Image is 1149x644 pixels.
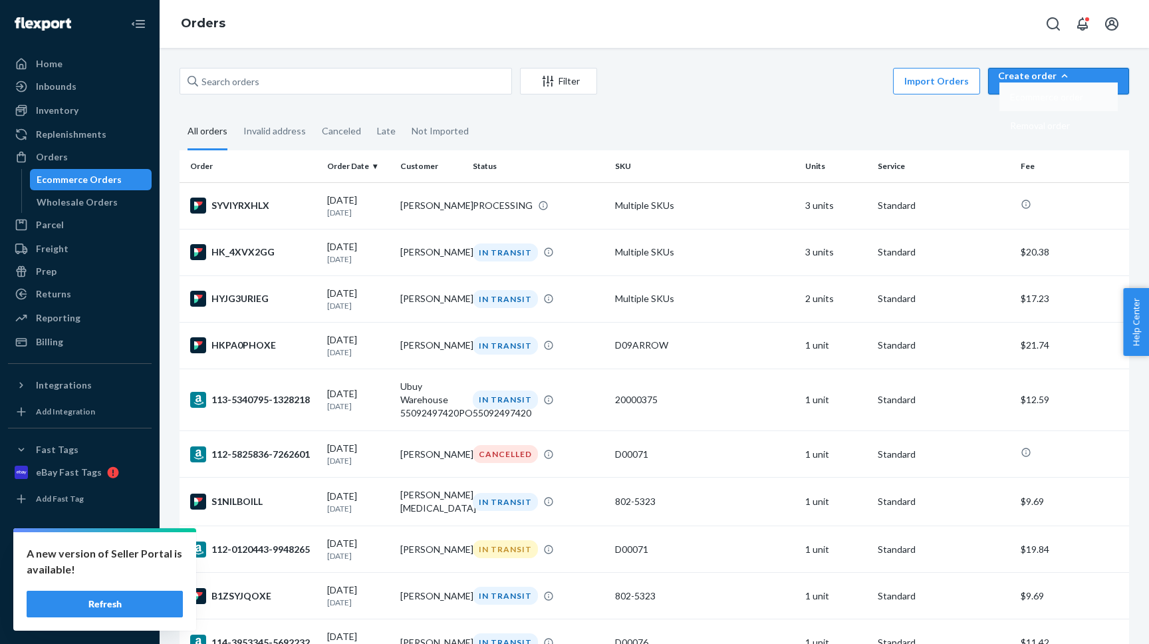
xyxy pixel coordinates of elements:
[190,291,317,307] div: HYJG3URIEG
[327,207,389,218] p: [DATE]
[30,192,152,213] a: Wholesale Orders
[8,124,152,145] a: Replenishments
[8,261,152,282] a: Prep
[190,392,317,408] div: 113-5340795-1328218
[395,478,467,526] td: [PERSON_NAME][MEDICAL_DATA]
[327,550,389,562] p: [DATE]
[36,443,78,456] div: Fast Tags
[36,287,71,301] div: Returns
[400,160,462,172] div: Customer
[15,17,71,31] img: Flexport logo
[1123,288,1149,356] button: Help Center
[36,128,106,141] div: Replenishments
[395,275,467,322] td: [PERSON_NAME]
[467,150,610,182] th: Status
[377,114,396,148] div: Late
[800,229,873,275] td: 3 units
[36,218,64,232] div: Parcel
[893,68,980,94] button: Import Orders
[395,322,467,369] td: [PERSON_NAME]
[190,494,317,510] div: S1NILBOILL
[190,446,317,462] div: 112-5825836-7262601
[8,488,152,510] a: Add Fast Tag
[395,573,467,619] td: [PERSON_NAME]
[395,182,467,229] td: [PERSON_NAME]
[872,150,1015,182] th: Service
[615,393,795,406] div: 20000375
[36,242,68,255] div: Freight
[36,493,84,504] div: Add Fast Tag
[327,597,389,608] p: [DATE]
[878,393,1009,406] p: Standard
[37,196,118,209] div: Wholesale Orders
[878,199,1009,212] p: Standard
[36,57,63,71] div: Home
[327,333,389,358] div: [DATE]
[8,238,152,259] a: Freight
[180,68,512,94] input: Search orders
[473,587,538,605] div: IN TRANSIT
[412,114,469,148] div: Not Imported
[36,311,80,325] div: Reporting
[1098,11,1125,37] button: Open account menu
[180,150,322,182] th: Order
[395,229,467,275] td: [PERSON_NAME]
[36,406,95,417] div: Add Integration
[615,495,795,508] div: 802-5323
[181,16,225,31] a: Orders
[322,114,361,148] div: Canceled
[327,387,389,412] div: [DATE]
[327,300,389,311] p: [DATE]
[327,537,389,562] div: [DATE]
[327,455,389,466] p: [DATE]
[610,229,800,275] td: Multiple SKUs
[190,198,317,214] div: SYVIYRXHLX
[1015,573,1129,619] td: $9.69
[190,542,317,558] div: 112-0120443-9948265
[36,379,92,392] div: Integrations
[800,322,873,369] td: 1 unit
[800,526,873,573] td: 1 unit
[473,391,538,408] div: IN TRANSIT
[473,290,538,308] div: IN TRANSIT
[800,369,873,431] td: 1 unit
[800,275,873,322] td: 2 units
[999,82,1118,111] button: Ecommerce order
[800,150,873,182] th: Units
[8,562,152,583] a: Talk to Support
[188,114,227,150] div: All orders
[8,53,152,75] a: Home
[327,490,389,514] div: [DATE]
[327,287,389,311] div: [DATE]
[610,275,800,322] td: Multiple SKUs
[878,543,1009,556] p: Standard
[473,337,538,355] div: IN TRANSIT
[37,173,122,186] div: Ecommerce Orders
[327,503,389,514] p: [DATE]
[1010,92,1083,102] span: Ecommerce order
[36,104,78,117] div: Inventory
[998,69,1119,82] div: Create order
[615,448,795,461] div: D00071
[1015,322,1129,369] td: $21.74
[615,589,795,603] div: 802-5323
[800,431,873,478] td: 1 unit
[395,431,467,478] td: [PERSON_NAME]
[36,265,57,278] div: Prep
[190,337,317,353] div: HKPA0PHOXE
[327,194,389,218] div: [DATE]
[27,546,183,577] p: A new version of Seller Portal is available!
[615,339,795,352] div: D09ARROW
[327,442,389,466] div: [DATE]
[8,462,152,483] a: eBay Fast Tags
[30,169,152,190] a: Ecommerce Orders
[190,588,317,604] div: B1ZSYJQOXE
[988,68,1129,94] button: Create orderEcommerce orderRemoval order
[878,448,1009,461] p: Standard
[878,495,1009,508] p: Standard
[395,526,467,573] td: [PERSON_NAME]
[1015,526,1129,573] td: $19.84
[327,347,389,358] p: [DATE]
[8,439,152,460] button: Fast Tags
